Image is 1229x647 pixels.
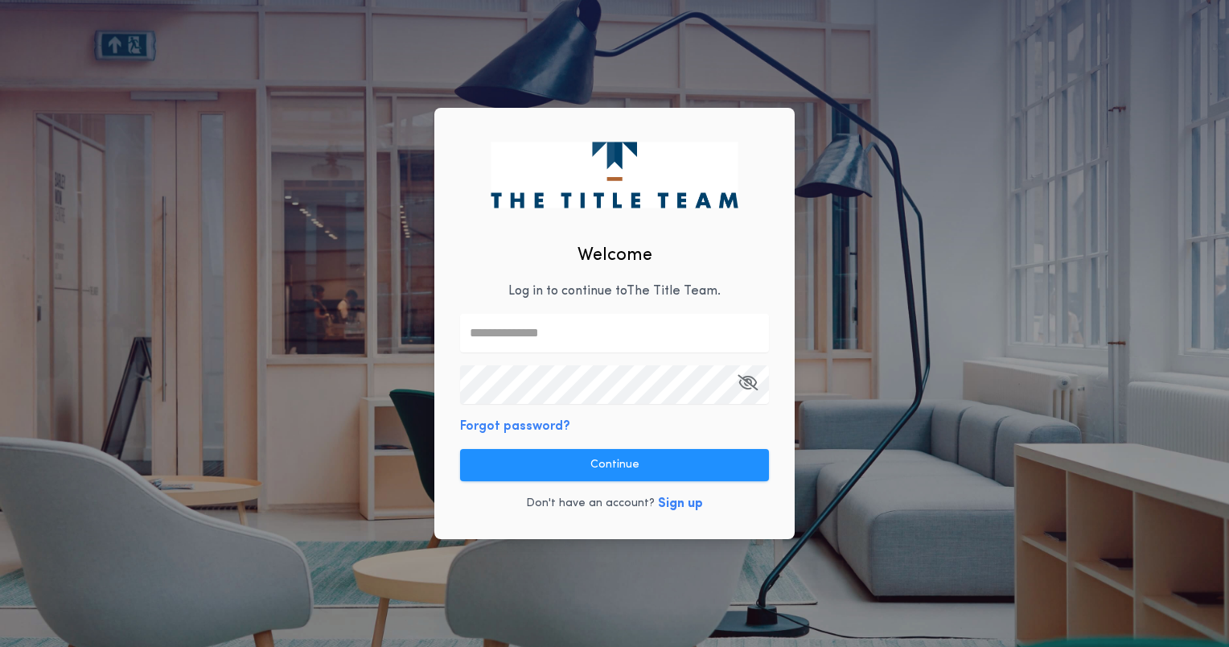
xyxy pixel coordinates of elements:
p: Log in to continue to The Title Team . [508,282,721,301]
h2: Welcome [578,242,652,269]
button: Continue [460,449,769,481]
button: Forgot password? [460,417,570,436]
button: Sign up [658,494,703,513]
p: Don't have an account? [526,496,655,512]
img: logo [491,142,738,208]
